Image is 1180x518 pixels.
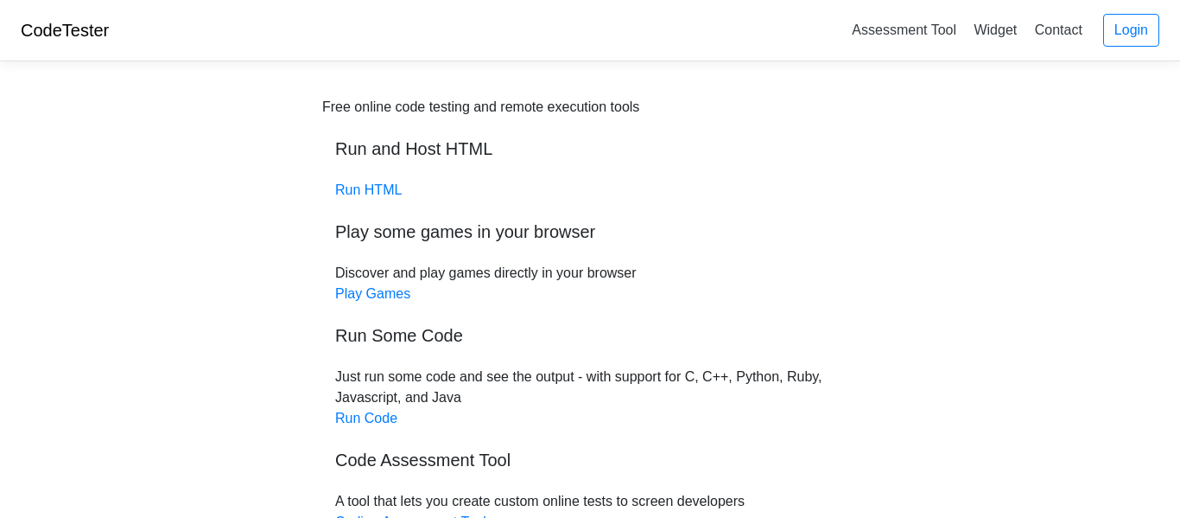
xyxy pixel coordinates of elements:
h5: Run and Host HTML [335,138,845,159]
a: CodeTester [21,21,109,40]
h5: Code Assessment Tool [335,450,845,470]
a: Login [1103,14,1159,47]
a: Run Code [335,411,397,425]
a: Widget [967,16,1024,44]
h5: Run Some Code [335,325,845,346]
a: Contact [1028,16,1089,44]
a: Play Games [335,286,410,301]
a: Run HTML [335,182,402,197]
a: Assessment Tool [845,16,963,44]
div: Free online code testing and remote execution tools [322,97,639,118]
h5: Play some games in your browser [335,221,845,242]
